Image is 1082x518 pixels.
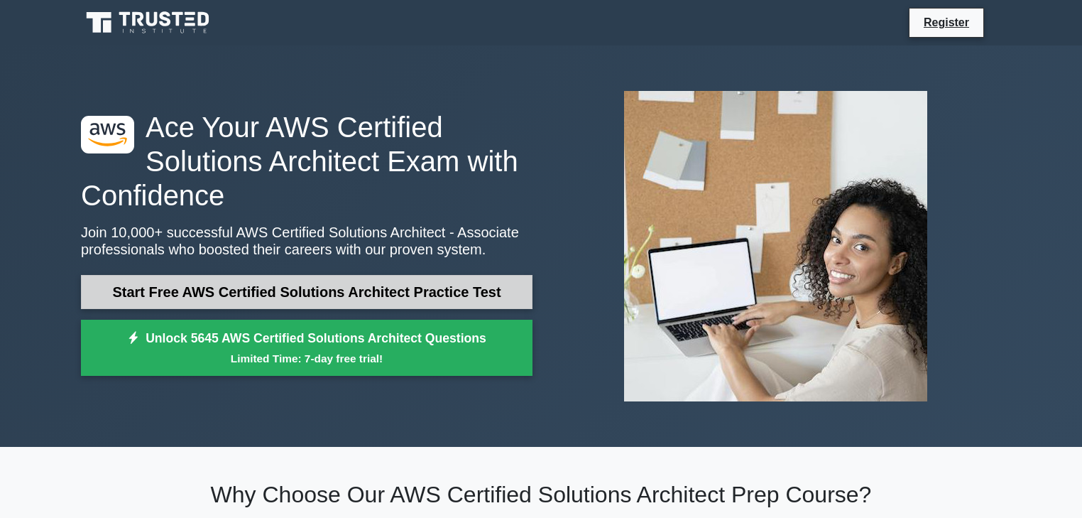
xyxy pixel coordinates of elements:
a: Unlock 5645 AWS Certified Solutions Architect QuestionsLimited Time: 7-day free trial! [81,320,532,377]
h2: Why Choose Our AWS Certified Solutions Architect Prep Course? [81,481,1001,508]
a: Register [915,14,978,31]
small: Limited Time: 7-day free trial! [99,350,515,367]
a: Start Free AWS Certified Solutions Architect Practice Test [81,275,532,309]
p: Join 10,000+ successful AWS Certified Solutions Architect - Associate professionals who boosted t... [81,224,532,258]
h1: Ace Your AWS Certified Solutions Architect Exam with Confidence [81,110,532,212]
